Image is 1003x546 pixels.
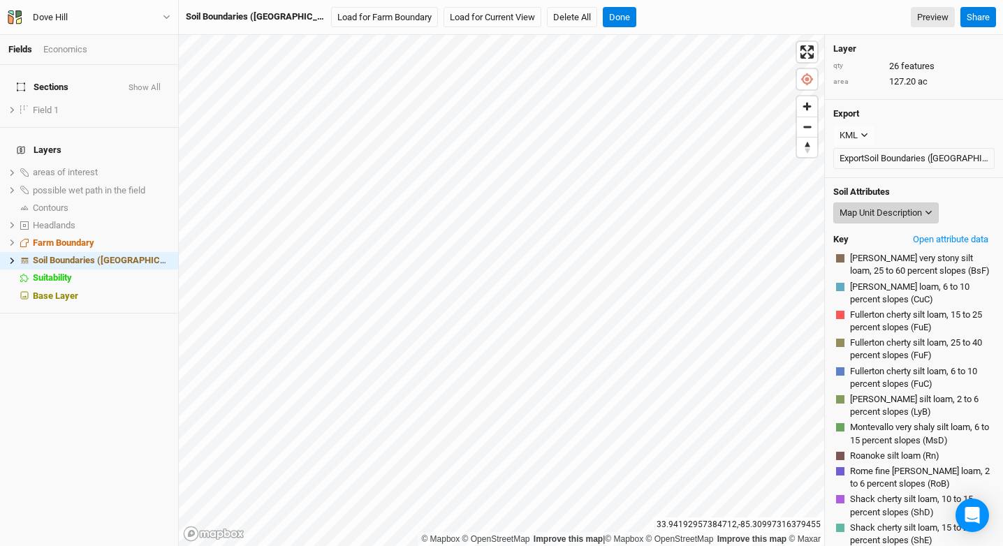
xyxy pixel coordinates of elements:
[605,534,643,544] a: Mapbox
[833,234,849,245] h4: Key
[33,202,68,213] span: Contours
[8,44,32,54] a: Fields
[331,7,438,28] button: Load for Farm Boundary
[833,108,995,119] h4: Export
[128,83,161,93] button: Show All
[907,229,995,250] button: Open attribute data
[421,532,821,546] div: |
[797,117,817,137] button: Zoom out
[186,10,325,23] div: Soil Boundaries (US)
[653,517,824,532] div: 33.94192957384712 , -85.30997316379455
[833,186,995,198] h4: Soil Attributes
[603,7,636,28] button: Done
[918,75,928,88] span: ac
[33,272,72,283] span: Suitability
[33,220,75,230] span: Headlands
[833,43,995,54] h4: Layer
[833,77,882,87] div: area
[850,281,992,306] span: [PERSON_NAME] loam, 6 to 10 percent slopes (CuC)
[850,365,992,390] span: Fullerton cherty silt loam, 6 to 10 percent slopes (FuC)
[960,7,996,28] button: Share
[797,96,817,117] button: Zoom in
[850,465,992,490] span: Rome fine [PERSON_NAME] loam, 2 to 6 percent slopes (RoB)
[850,337,992,362] span: Fullerton cherty silt loam, 25 to 40 percent slopes (FuF)
[956,499,989,532] div: Open Intercom Messenger
[840,206,922,220] div: Map Unit Description
[911,7,955,28] a: Preview
[33,237,170,249] div: Farm Boundary
[183,526,244,542] a: Mapbox logo
[850,450,939,462] span: Roanoke silt loam (Rn)
[534,534,603,544] a: Improve this map
[833,202,939,223] button: Map Unit Description
[840,128,858,142] div: KML
[901,60,935,73] span: features
[850,309,992,334] span: Fullerton cherty silt loam, 15 to 25 percent slopes (FuE)
[33,272,170,283] div: Suitability
[421,534,460,544] a: Mapbox
[850,252,992,277] span: [PERSON_NAME] very stony silt loam, 25 to 60 percent slopes (BsF)
[43,43,87,56] div: Economics
[833,148,995,169] button: ExportSoil Boundaries ([GEOGRAPHIC_DATA])
[797,137,817,157] button: Reset bearing to north
[833,61,882,71] div: qty
[179,35,824,546] canvas: Map
[33,237,94,248] span: Farm Boundary
[33,105,59,115] span: Field 1
[33,255,170,266] div: Soil Boundaries (US)
[850,493,992,518] span: Shack cherty silt loam, 10 to 15 percent slopes (ShD)
[797,138,817,157] span: Reset bearing to north
[33,167,170,178] div: areas of interest
[462,534,530,544] a: OpenStreetMap
[33,185,145,195] span: possible wet path in the field
[850,421,992,446] span: Montevallo very shaly silt loam, 6 to 15 percent slopes (MsD)
[646,534,714,544] a: OpenStreetMap
[547,7,597,28] button: Delete All
[833,125,874,146] button: KML
[33,185,170,196] div: possible wet path in the field
[33,255,193,265] span: Soil Boundaries ([GEOGRAPHIC_DATA])
[797,42,817,62] button: Enter fullscreen
[789,534,821,544] a: Maxar
[717,534,786,544] a: Improve this map
[33,220,170,231] div: Headlands
[33,202,170,214] div: Contours
[8,136,170,164] h4: Layers
[33,290,78,301] span: Base Layer
[7,10,171,25] button: Dove Hill
[850,393,992,418] span: [PERSON_NAME] silt loam, 2 to 6 percent slopes (LyB)
[17,82,68,93] span: Sections
[33,10,68,24] div: Dove Hill
[833,60,995,73] div: 26
[33,167,98,177] span: areas of interest
[833,75,995,88] div: 127.20
[797,69,817,89] button: Find my location
[444,7,541,28] button: Load for Current View
[33,290,170,302] div: Base Layer
[33,105,170,116] div: Field 1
